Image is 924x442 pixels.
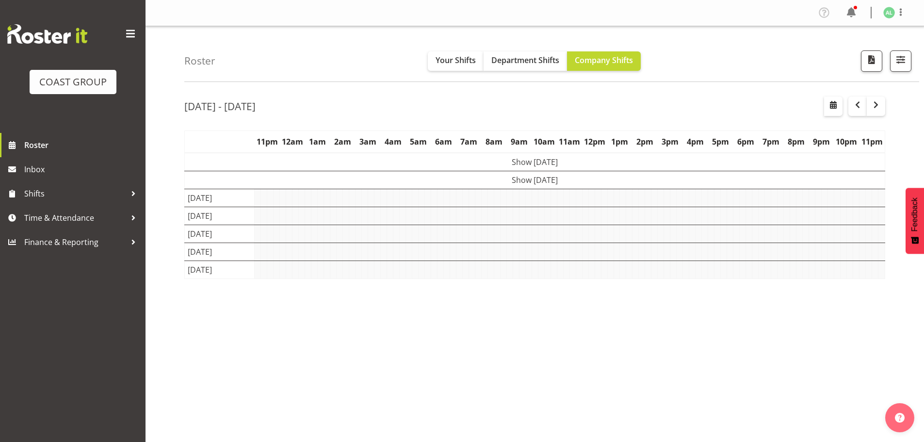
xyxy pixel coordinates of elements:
th: 11pm [255,131,280,153]
button: Company Shifts [567,51,641,71]
td: [DATE] [185,189,255,207]
span: Department Shifts [491,55,559,65]
th: 4pm [683,131,708,153]
span: Finance & Reporting [24,235,126,249]
th: 10am [532,131,557,153]
th: 7am [456,131,481,153]
span: Inbox [24,162,141,177]
th: 12pm [582,131,607,153]
button: Select a specific date within the roster. [824,97,843,116]
th: 7pm [759,131,784,153]
th: 2am [330,131,356,153]
th: 1am [305,131,330,153]
img: help-xxl-2.png [895,413,905,423]
h2: [DATE] - [DATE] [184,100,256,113]
td: [DATE] [185,225,255,243]
th: 5pm [708,131,733,153]
span: Shifts [24,186,126,201]
span: Feedback [910,197,919,231]
th: 6pm [733,131,759,153]
h4: Roster [184,55,215,66]
th: 4am [381,131,406,153]
th: 1pm [607,131,632,153]
td: [DATE] [185,243,255,261]
th: 9pm [809,131,834,153]
th: 10pm [834,131,859,153]
th: 9am [506,131,532,153]
td: [DATE] [185,207,255,225]
div: COAST GROUP [39,75,107,89]
th: 5am [406,131,431,153]
td: Show [DATE] [185,153,885,171]
span: Time & Attendance [24,211,126,225]
th: 6am [431,131,456,153]
button: Filter Shifts [890,50,911,72]
span: Your Shifts [436,55,476,65]
td: [DATE] [185,261,255,278]
button: Your Shifts [428,51,484,71]
img: Rosterit website logo [7,24,87,44]
button: Department Shifts [484,51,567,71]
button: Feedback - Show survey [906,188,924,254]
th: 8pm [784,131,809,153]
th: 12am [280,131,305,153]
button: Download a PDF of the roster according to the set date range. [861,50,882,72]
img: annie-lister1125.jpg [883,7,895,18]
span: Company Shifts [575,55,633,65]
span: Roster [24,138,141,152]
th: 2pm [632,131,658,153]
th: 11am [557,131,582,153]
td: Show [DATE] [185,171,885,189]
th: 11pm [859,131,885,153]
th: 3am [356,131,381,153]
th: 3pm [658,131,683,153]
th: 8am [481,131,506,153]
